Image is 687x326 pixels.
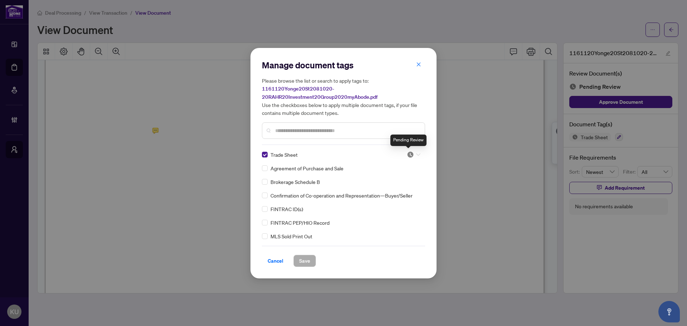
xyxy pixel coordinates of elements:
[407,151,414,158] img: status
[271,191,413,199] span: Confirmation of Co-operation and Representation—Buyer/Seller
[416,62,421,67] span: close
[271,205,303,213] span: FINTRAC ID(s)
[262,86,377,100] span: 1161120Yonge20St2081020-20RAHR20Investment20Group2020myAbode.pdf
[268,255,283,267] span: Cancel
[271,151,298,159] span: Trade Sheet
[271,219,330,227] span: FINTRAC PEP/HIO Record
[271,178,320,186] span: Brokerage Schedule B
[271,232,312,240] span: MLS Sold Print Out
[658,301,680,322] button: Open asap
[407,151,420,158] span: Pending Review
[262,255,289,267] button: Cancel
[262,77,425,117] h5: Please browse the list or search to apply tags to: Use the checkboxes below to apply multiple doc...
[271,164,343,172] span: Agreement of Purchase and Sale
[262,59,425,71] h2: Manage document tags
[293,255,316,267] button: Save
